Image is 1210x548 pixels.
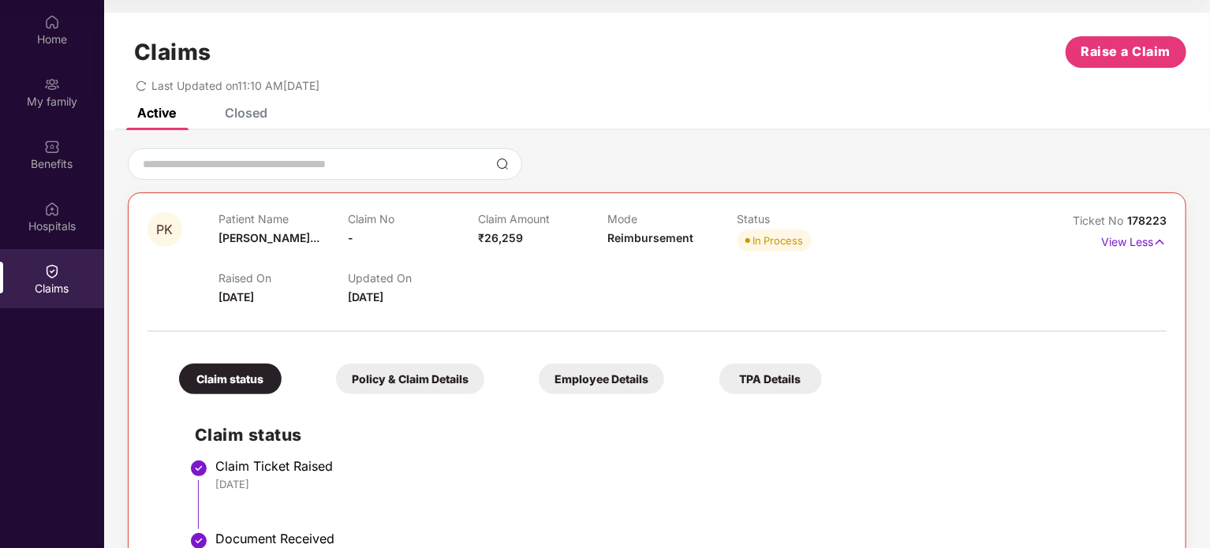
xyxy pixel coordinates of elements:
img: svg+xml;base64,PHN2ZyBpZD0iQmVuZWZpdHMiIHhtbG5zPSJodHRwOi8vd3d3LnczLm9yZy8yMDAwL3N2ZyIgd2lkdGg9Ij... [44,139,60,155]
h2: Claim status [195,422,1151,448]
p: Claim Amount [478,212,607,226]
span: PK [157,223,174,237]
img: svg+xml;base64,PHN2ZyB4bWxucz0iaHR0cDovL3d3dy53My5vcmcvMjAwMC9zdmciIHdpZHRoPSIxNyIgaGVpZ2h0PSIxNy... [1153,233,1167,251]
p: Raised On [218,271,348,285]
span: ₹26,259 [478,231,523,244]
button: Raise a Claim [1066,36,1186,68]
div: Claim Ticket Raised [215,458,1151,474]
span: Raise a Claim [1081,42,1171,62]
img: svg+xml;base64,PHN2ZyBpZD0iSG9tZSIgeG1sbnM9Imh0dHA6Ly93d3cudzMub3JnLzIwMDAvc3ZnIiB3aWR0aD0iMjAiIG... [44,14,60,30]
img: svg+xml;base64,PHN2ZyBpZD0iU2VhcmNoLTMyeDMyIiB4bWxucz0iaHR0cDovL3d3dy53My5vcmcvMjAwMC9zdmciIHdpZH... [496,158,509,170]
div: Policy & Claim Details [336,363,484,394]
p: Mode [607,212,737,226]
span: Ticket No [1073,214,1127,227]
img: svg+xml;base64,PHN2ZyB3aWR0aD0iMjAiIGhlaWdodD0iMjAiIHZpZXdCb3g9IjAgMCAyMCAyMCIgZmlsbD0ibm9uZSIgeG... [44,76,60,92]
div: In Process [753,233,804,248]
div: TPA Details [719,363,822,394]
img: svg+xml;base64,PHN2ZyBpZD0iSG9zcGl0YWxzIiB4bWxucz0iaHR0cDovL3d3dy53My5vcmcvMjAwMC9zdmciIHdpZHRoPS... [44,201,60,217]
span: 178223 [1127,214,1167,227]
span: redo [136,79,147,92]
span: Last Updated on 11:10 AM[DATE] [151,79,319,92]
div: Closed [225,105,267,121]
div: Document Received [215,531,1151,546]
span: [DATE] [218,290,254,304]
div: [DATE] [215,477,1151,491]
p: View Less [1101,229,1167,251]
h1: Claims [134,39,211,65]
div: Claim status [179,363,282,394]
p: Status [738,212,867,226]
span: [DATE] [348,290,383,304]
span: - [348,231,353,244]
img: svg+xml;base64,PHN2ZyBpZD0iQ2xhaW0iIHhtbG5zPSJodHRwOi8vd3d3LnczLm9yZy8yMDAwL3N2ZyIgd2lkdGg9IjIwIi... [44,263,60,279]
p: Updated On [348,271,477,285]
span: Reimbursement [607,231,693,244]
img: svg+xml;base64,PHN2ZyBpZD0iU3RlcC1Eb25lLTMyeDMyIiB4bWxucz0iaHR0cDovL3d3dy53My5vcmcvMjAwMC9zdmciIH... [189,459,208,478]
div: Employee Details [539,363,664,394]
div: Active [137,105,176,121]
p: Patient Name [218,212,348,226]
p: Claim No [348,212,477,226]
span: [PERSON_NAME]... [218,231,319,244]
